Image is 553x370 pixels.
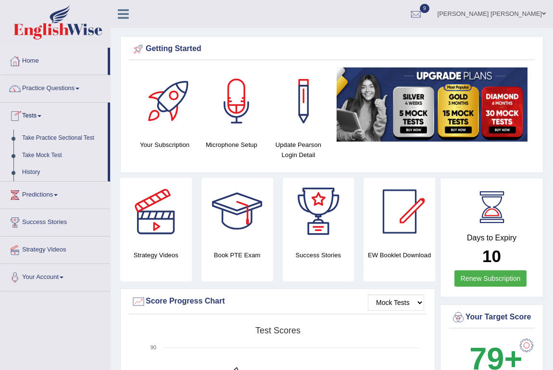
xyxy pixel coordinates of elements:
h4: Book PTE Exam [201,250,273,260]
a: Success Stories [0,209,110,233]
h4: Microphone Setup [203,140,260,150]
h4: Update Pearson Login Detail [270,140,327,160]
img: small5.jpg [337,67,528,142]
div: Score Progress Chart [131,294,424,309]
h4: Success Stories [283,250,354,260]
a: Home [0,48,108,72]
h4: Strategy Videos [120,250,192,260]
h4: Days to Expiry [451,234,532,242]
a: History [18,164,108,181]
div: Getting Started [131,42,532,56]
a: Tests [0,103,108,127]
h4: Your Subscription [136,140,193,150]
a: Take Practice Sectional Test [18,130,108,147]
a: Renew Subscription [454,270,527,287]
tspan: Test scores [255,326,301,335]
a: Practice Questions [0,75,110,99]
a: Strategy Videos [0,237,110,261]
b: 10 [482,247,501,265]
span: 9 [420,4,429,13]
div: Your Target Score [451,310,532,325]
text: 90 [151,344,156,350]
a: Take Mock Test [18,147,108,164]
h4: EW Booklet Download [364,250,435,260]
a: Your Account [0,264,110,288]
a: Predictions [0,182,110,206]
